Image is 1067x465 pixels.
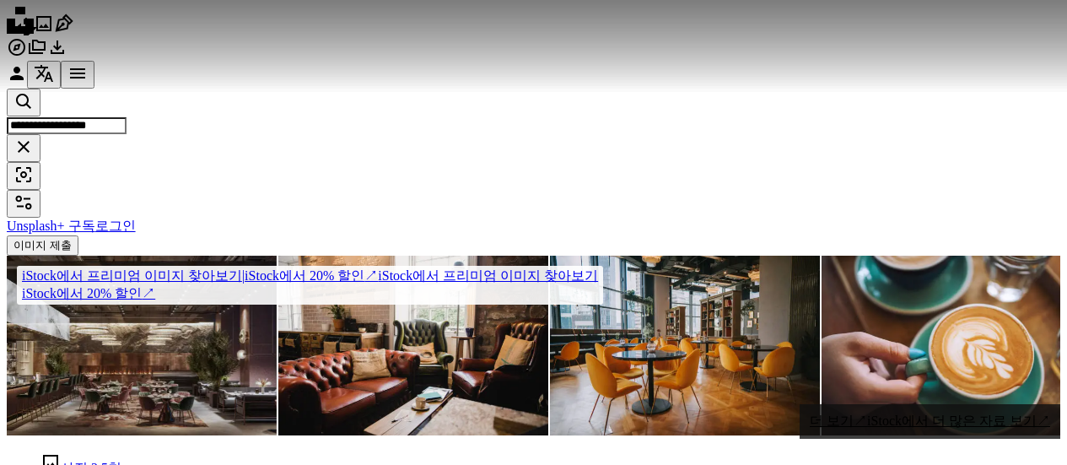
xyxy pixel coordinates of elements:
button: 필터 [7,190,40,218]
img: 작은 카페의 인테리어 [278,256,548,435]
button: 시각적 검색 [7,162,40,190]
a: 사진 [34,22,54,36]
span: 더 보기 ↗ [810,414,867,428]
span: iStock에서 20% 할인 ↗ [22,268,378,283]
a: 홈 — Unsplash [7,22,34,36]
button: 언어 [27,61,61,89]
span: iStock에서 프리미엄 이미지 찾아보기 | [22,268,245,283]
a: 탐색 [7,46,27,60]
button: 삭제 [7,134,40,162]
a: 다운로드 내역 [47,46,67,60]
a: 일러스트 [54,22,74,36]
a: 컬렉션 [27,46,47,60]
a: iStock에서 프리미엄 이미지 찾아보기|iStock에서 20% 할인↗iStock에서 프리미엄 이미지 찾아보기iStock에서 20% 할인↗ [7,256,613,315]
a: 더 보기↗iStock에서 더 많은 자료 보기↗ [800,404,1060,439]
a: 로그인 / 가입 [7,72,27,86]
form: 사이트 전체에서 이미지 찾기 [7,89,1060,190]
span: iStock에서 더 많은 자료 보기 ↗ [867,414,1050,428]
button: 메뉴 [61,61,94,89]
a: 로그인 [95,219,136,233]
button: Unsplash 검색 [7,89,40,116]
a: Unsplash+ 구독 [7,219,95,233]
button: 이미지 제출 [7,235,78,256]
img: 도시 전망창에 노란색 의자가 있는 현대적인 카페 레스토랑 인테리어 [550,256,820,435]
img: 밤에 럭셔리 레스토랑 인테리어 [7,256,277,435]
